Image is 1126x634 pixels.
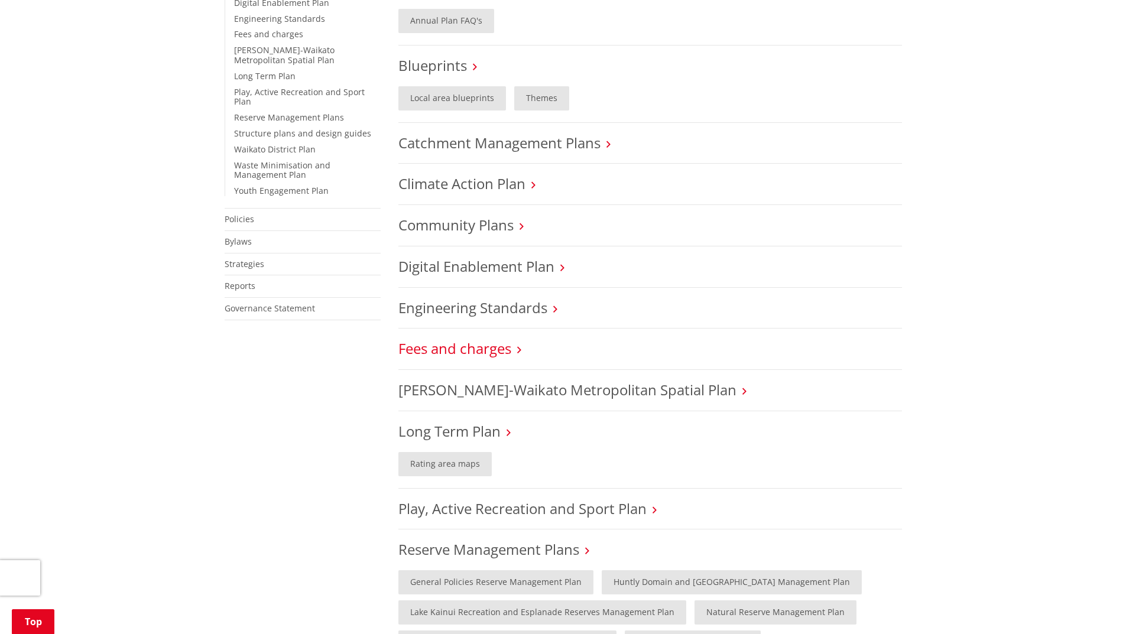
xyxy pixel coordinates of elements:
[1072,584,1114,627] iframe: Messenger Launcher
[234,28,303,40] a: Fees and charges
[398,452,492,476] a: Rating area maps
[225,280,255,291] a: Reports
[398,339,511,358] a: Fees and charges
[398,256,554,276] a: Digital Enablement Plan
[225,236,252,247] a: Bylaws
[398,9,494,33] a: Annual Plan FAQ's
[398,600,686,625] a: Lake Kainui Recreation and Esplanade Reserves Management Plan
[398,421,501,441] a: Long Term Plan
[398,380,736,399] a: [PERSON_NAME]-Waikato Metropolitan Spatial Plan
[234,13,325,24] a: Engineering Standards
[234,70,296,82] a: Long Term Plan
[398,570,593,594] a: General Policies Reserve Management Plan
[234,144,316,155] a: Waikato District Plan
[234,185,329,196] a: Youth Engagement Plan
[234,160,330,181] a: Waste Minimisation and Management Plan
[398,133,601,152] a: Catchment Management Plans
[234,112,344,123] a: Reserve Management Plans
[398,499,647,518] a: Play, Active Recreation and Sport Plan
[225,303,315,314] a: Governance Statement
[514,86,569,110] a: Themes
[234,128,371,139] a: Structure plans and design guides
[225,213,254,225] a: Policies
[225,258,264,269] a: Strategies
[398,174,525,193] a: Climate Action Plan
[398,215,514,235] a: Community Plans
[398,56,467,75] a: Blueprints
[398,539,579,559] a: Reserve Management Plans
[234,86,365,108] a: Play, Active Recreation and Sport Plan
[12,609,54,634] a: Top
[398,298,547,317] a: Engineering Standards
[695,600,856,625] a: Natural Reserve Management Plan
[398,86,506,110] a: Local area blueprints
[234,44,335,66] a: [PERSON_NAME]-Waikato Metropolitan Spatial Plan
[602,570,862,594] a: Huntly Domain and [GEOGRAPHIC_DATA] Management Plan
